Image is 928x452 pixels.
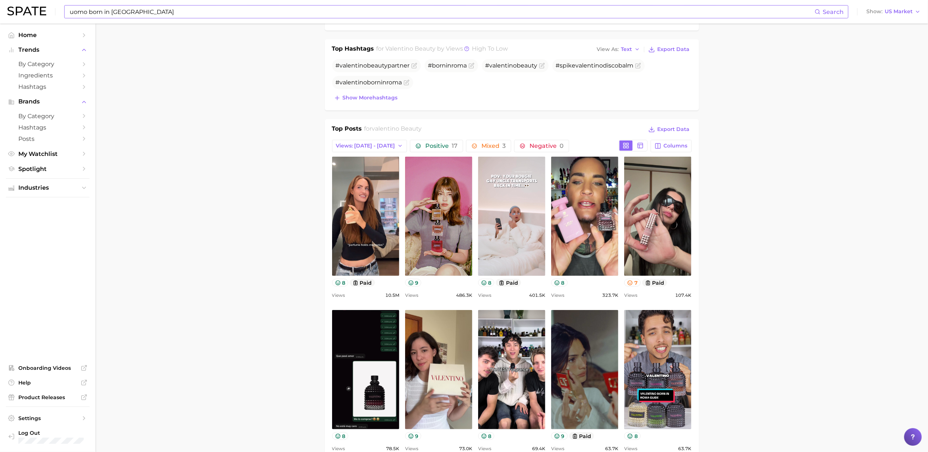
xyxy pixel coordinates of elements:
span: Settings [18,415,77,422]
a: Hashtags [6,122,90,133]
img: SPATE [7,7,46,15]
button: paid [569,432,594,440]
span: Views [551,291,564,300]
button: Export Data [647,44,691,55]
button: 8 [478,432,495,440]
h2: for [364,124,422,135]
span: 10.5m [385,291,399,300]
input: Search here for a brand, industry, or ingredient [69,6,815,18]
a: Log out. Currently logged in with e-mail yalaverdov@sac.shiseido.com. [6,427,90,446]
span: Help [18,379,77,386]
button: 8 [624,432,641,440]
span: 401.5k [529,291,545,300]
span: Views [405,291,418,300]
button: 9 [551,432,568,440]
span: Spotlight [18,165,77,172]
a: Ingredients [6,70,90,81]
span: # partner [336,62,410,69]
button: paid [496,279,521,287]
button: Flag as miscategorized or irrelevant [469,63,474,69]
span: Mixed [481,143,506,149]
span: by Category [18,61,77,68]
span: Posts [18,135,77,142]
span: valentino beauty [372,125,422,132]
span: Search [823,8,844,15]
span: Ingredients [18,72,77,79]
span: Views [624,291,637,300]
span: Text [621,47,632,51]
span: # [485,62,538,69]
span: 3 [502,142,506,149]
button: Flag as miscategorized or irrelevant [539,63,545,69]
span: beauty [517,62,538,69]
a: Home [6,29,90,41]
button: Industries [6,182,90,193]
button: Brands [6,96,90,107]
h1: Top Hashtags [332,44,374,55]
span: Views: [DATE] - [DATE] [336,143,395,149]
button: View AsText [595,45,642,54]
button: Export Data [647,124,691,135]
a: Hashtags [6,81,90,92]
h2: for by Views [376,44,508,55]
span: Product Releases [18,394,77,401]
a: by Category [6,110,90,122]
a: My Watchlist [6,148,90,160]
button: Views: [DATE] - [DATE] [332,140,407,152]
span: 0 [560,142,564,149]
button: 8 [332,432,349,440]
span: by Category [18,113,77,120]
span: high to low [472,45,508,52]
span: Brands [18,98,77,105]
span: beauty [367,62,388,69]
button: 8 [478,279,495,287]
span: 17 [452,142,458,149]
span: Columns [664,143,688,149]
span: Export Data [658,46,690,52]
a: Settings [6,413,90,424]
span: Industries [18,185,77,191]
span: 107.4k [675,291,691,300]
button: Flag as miscategorized or irrelevant [404,80,410,85]
a: Posts [6,133,90,145]
span: valentino [490,62,517,69]
button: 9 [405,432,422,440]
button: paid [350,279,375,287]
span: Hashtags [18,83,77,90]
button: 8 [332,279,349,287]
span: 486.3k [456,291,472,300]
button: 9 [405,279,422,287]
span: Onboarding Videos [18,365,77,371]
span: View As [597,47,619,51]
span: Views [478,291,491,300]
span: valentino [576,62,603,69]
button: Columns [651,140,691,152]
button: Show morehashtags [332,93,400,103]
span: # borninroma [336,79,402,86]
a: by Category [6,58,90,70]
span: Positive [425,143,458,149]
button: 7 [624,279,641,287]
span: valentino [340,62,367,69]
button: 8 [551,279,568,287]
button: Flag as miscategorized or irrelevant [411,63,417,69]
button: Trends [6,44,90,55]
span: Show more hashtags [343,95,398,101]
span: Home [18,32,77,39]
a: Help [6,377,90,388]
span: #borninroma [428,62,467,69]
a: Spotlight [6,163,90,175]
span: 323.7k [602,291,618,300]
a: Onboarding Videos [6,362,90,373]
span: Export Data [658,126,690,132]
h1: Top Posts [332,124,362,135]
button: Flag as miscategorized or irrelevant [635,63,641,69]
a: Product Releases [6,392,90,403]
span: My Watchlist [18,150,77,157]
span: Log Out [18,430,94,436]
span: Views [332,291,345,300]
span: US Market [885,10,913,14]
span: Trends [18,47,77,53]
span: valentino beauty [385,45,436,52]
button: ShowUS Market [865,7,922,17]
